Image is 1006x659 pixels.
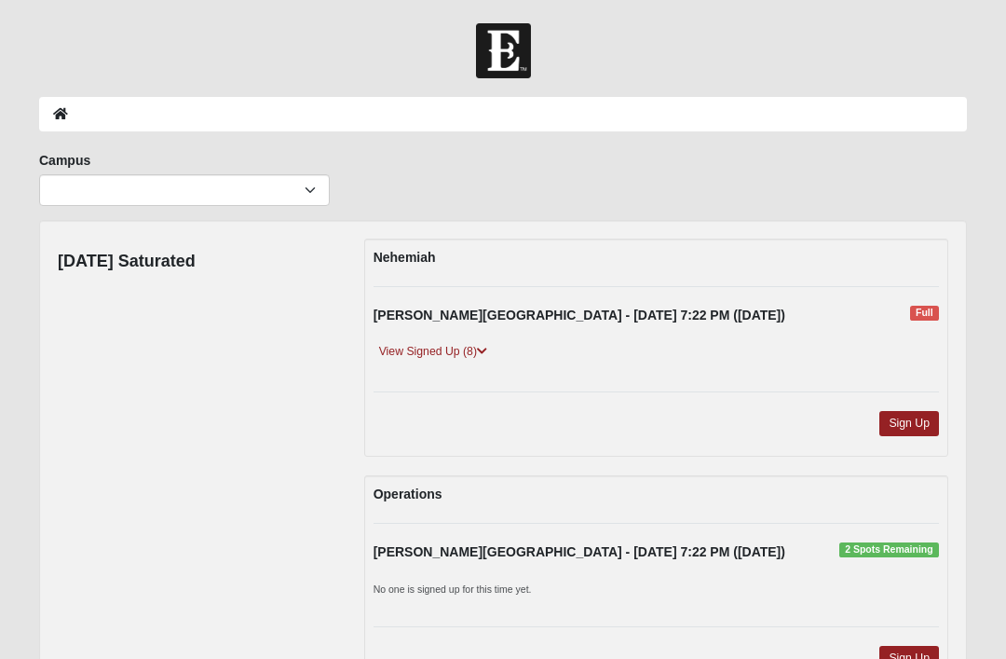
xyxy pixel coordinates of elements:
[374,308,785,323] strong: [PERSON_NAME][GEOGRAPHIC_DATA] - [DATE] 7:22 PM ([DATE])
[374,544,785,559] strong: [PERSON_NAME][GEOGRAPHIC_DATA] - [DATE] 7:22 PM ([DATE])
[879,411,939,436] a: Sign Up
[910,306,939,321] span: Full
[374,342,493,362] a: View Signed Up (8)
[374,250,436,265] strong: Nehemiah
[374,487,442,501] strong: Operations
[58,252,196,272] h4: [DATE] Saturated
[476,23,531,78] img: Church of Eleven22 Logo
[374,583,532,595] small: No one is signed up for this time yet.
[39,151,90,170] label: Campus
[839,542,939,557] span: 2 Spots Remaining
